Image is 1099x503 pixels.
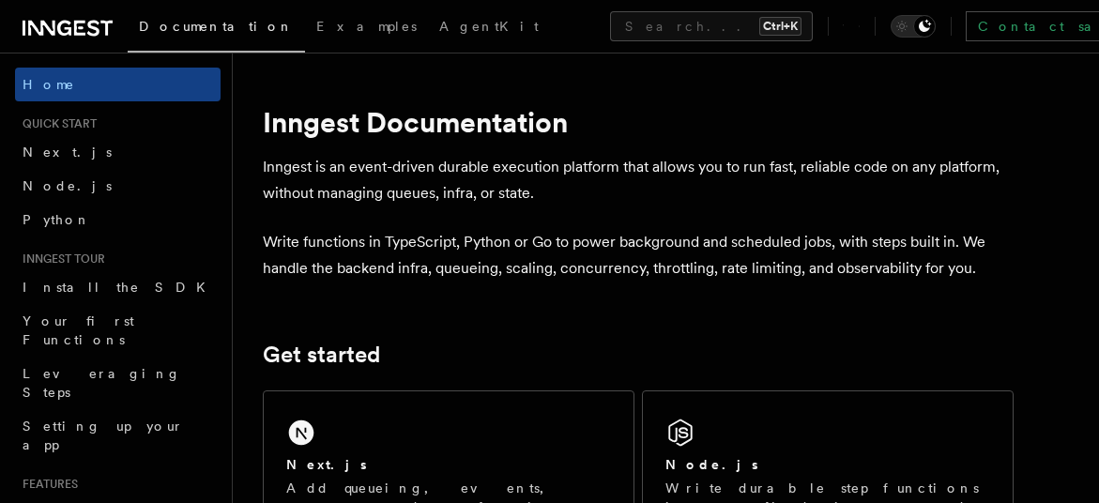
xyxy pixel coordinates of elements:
span: Documentation [139,19,294,34]
span: Your first Functions [23,313,134,347]
span: Home [23,75,75,94]
a: Setting up your app [15,409,221,462]
span: Node.js [23,178,112,193]
span: Features [15,477,78,492]
a: Python [15,203,221,236]
a: Your first Functions [15,304,221,357]
button: Toggle dark mode [891,15,936,38]
h2: Next.js [286,455,367,474]
span: Leveraging Steps [23,366,181,400]
a: Node.js [15,169,221,203]
a: Next.js [15,135,221,169]
span: Setting up your app [23,419,184,452]
a: Examples [305,6,428,51]
span: Install the SDK [23,280,217,295]
p: Inngest is an event-driven durable execution platform that allows you to run fast, reliable code ... [263,154,1014,206]
h1: Inngest Documentation [263,105,1014,139]
span: AgentKit [439,19,539,34]
a: AgentKit [428,6,550,51]
button: Search...Ctrl+K [610,11,813,41]
span: Next.js [23,145,112,160]
kbd: Ctrl+K [759,17,801,36]
a: Home [15,68,221,101]
p: Write functions in TypeScript, Python or Go to power background and scheduled jobs, with steps bu... [263,229,1014,282]
a: Documentation [128,6,305,53]
a: Get started [263,342,380,368]
span: Examples [316,19,417,34]
a: Install the SDK [15,270,221,304]
span: Inngest tour [15,251,105,267]
span: Quick start [15,116,97,131]
h2: Node.js [665,455,758,474]
span: Python [23,212,91,227]
a: Leveraging Steps [15,357,221,409]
